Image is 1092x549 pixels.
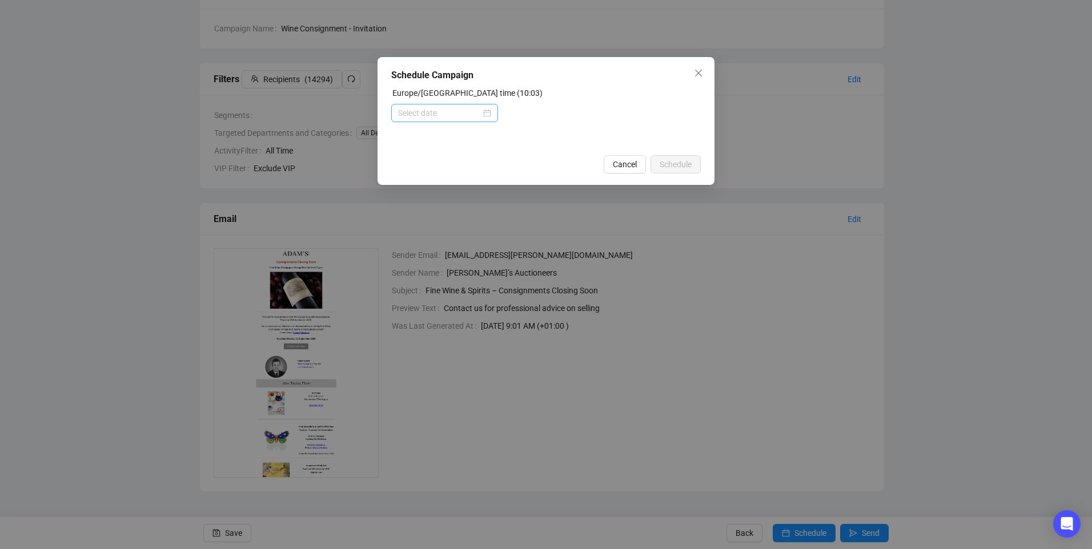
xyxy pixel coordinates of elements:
[398,107,481,119] input: Select date
[613,158,637,171] span: Cancel
[694,68,703,78] span: close
[391,68,701,82] div: Schedule Campaign
[1053,510,1081,538] div: Open Intercom Messenger
[604,155,646,173] button: Cancel
[392,88,543,98] label: Europe/Dublin time (10:03)
[651,155,701,173] button: Schedule
[689,64,708,82] button: Close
